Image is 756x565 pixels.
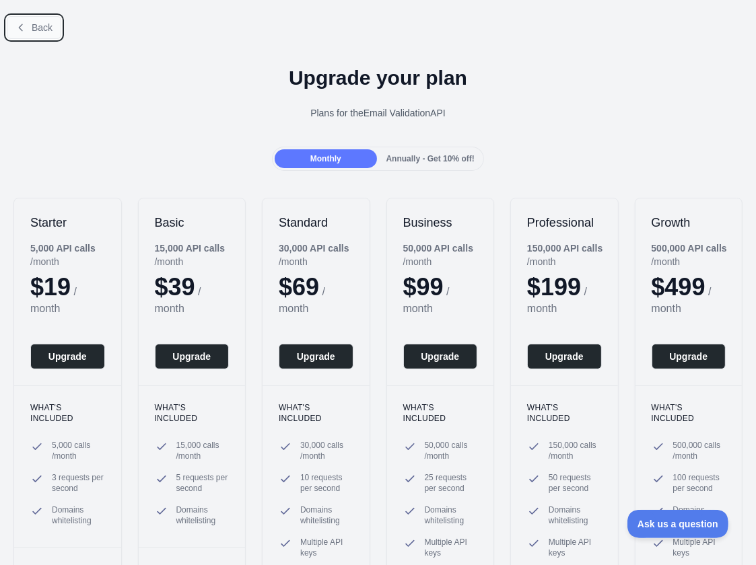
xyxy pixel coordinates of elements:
[176,504,230,526] span: Domains whitelisting
[300,537,353,558] span: Multiple API keys
[549,504,602,526] span: Domains whitelisting
[673,504,726,526] span: Domains whitelisting
[627,510,729,538] iframe: Toggle Customer Support
[52,504,105,526] span: Domains whitelisting
[425,537,478,558] span: Multiple API keys
[425,504,478,526] span: Domains whitelisting
[673,537,726,558] span: Multiple API keys
[549,537,602,558] span: Multiple API keys
[300,504,353,526] span: Domains whitelisting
